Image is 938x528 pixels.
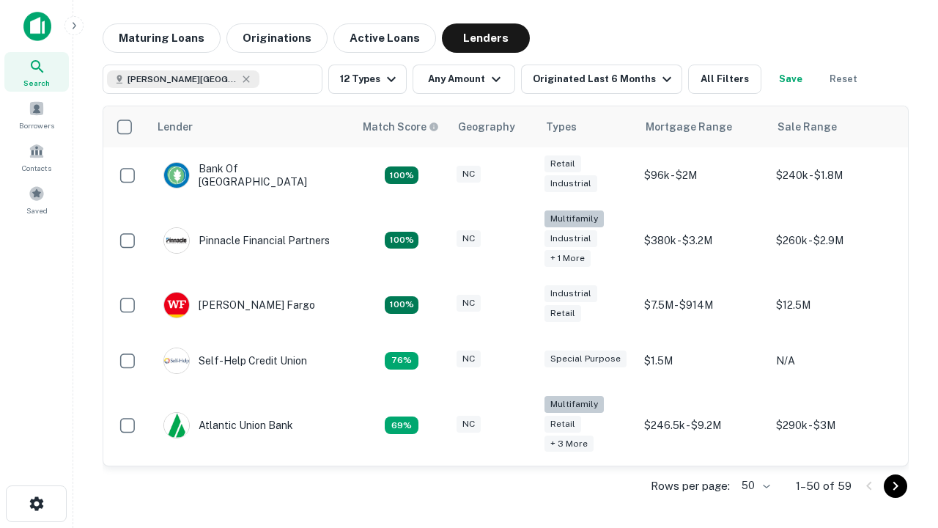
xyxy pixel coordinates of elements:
[769,203,901,277] td: $260k - $2.9M
[884,474,907,498] button: Go to next page
[333,23,436,53] button: Active Loans
[769,389,901,463] td: $290k - $3M
[103,23,221,53] button: Maturing Loans
[637,333,769,389] td: $1.5M
[4,137,69,177] a: Contacts
[544,285,597,302] div: Industrial
[865,411,938,481] iframe: Chat Widget
[637,277,769,333] td: $7.5M - $914M
[544,351,627,367] div: Special Purpose
[457,230,481,247] div: NC
[457,295,481,312] div: NC
[385,296,418,314] div: Matching Properties: 15, hasApolloMatch: undefined
[544,305,581,322] div: Retail
[442,23,530,53] button: Lenders
[128,73,237,86] span: [PERSON_NAME][GEOGRAPHIC_DATA], [GEOGRAPHIC_DATA]
[736,475,772,496] div: 50
[533,70,676,88] div: Originated Last 6 Months
[546,118,577,136] div: Types
[769,277,901,333] td: $12.5M
[328,65,407,94] button: 12 Types
[19,120,54,131] span: Borrowers
[637,106,769,147] th: Mortgage Range
[363,119,439,135] div: Capitalize uses an advanced AI algorithm to match your search with the best lender. The match sco...
[458,118,515,136] div: Geography
[23,77,50,89] span: Search
[163,162,339,188] div: Bank Of [GEOGRAPHIC_DATA]
[226,23,328,53] button: Originations
[544,210,604,227] div: Multifamily
[457,416,481,433] div: NC
[164,228,189,253] img: picture
[22,162,51,174] span: Contacts
[767,65,814,94] button: Save your search to get updates of matches that match your search criteria.
[637,147,769,203] td: $96k - $2M
[164,163,189,188] img: picture
[820,65,867,94] button: Reset
[769,106,901,147] th: Sale Range
[769,147,901,203] td: $240k - $1.8M
[26,205,48,216] span: Saved
[164,293,189,318] img: picture
[163,348,307,374] div: Self-help Credit Union
[363,119,436,135] h6: Match Score
[544,155,581,172] div: Retail
[544,230,597,247] div: Industrial
[164,413,189,438] img: picture
[544,436,594,452] div: + 3 more
[778,118,837,136] div: Sale Range
[163,227,330,254] div: Pinnacle Financial Partners
[457,166,481,183] div: NC
[385,417,418,434] div: Matching Properties: 10, hasApolloMatch: undefined
[149,106,354,147] th: Lender
[544,250,591,267] div: + 1 more
[163,292,315,318] div: [PERSON_NAME] Fargo
[4,180,69,219] a: Saved
[385,232,418,249] div: Matching Properties: 26, hasApolloMatch: undefined
[385,352,418,370] div: Matching Properties: 11, hasApolloMatch: undefined
[158,118,193,136] div: Lender
[164,348,189,373] img: picture
[688,65,761,94] button: All Filters
[651,477,730,495] p: Rows per page:
[413,65,515,94] button: Any Amount
[796,477,852,495] p: 1–50 of 59
[544,396,604,413] div: Multifamily
[544,175,597,192] div: Industrial
[457,351,481,367] div: NC
[537,106,637,147] th: Types
[354,106,449,147] th: Capitalize uses an advanced AI algorithm to match your search with the best lender. The match sco...
[23,12,51,41] img: capitalize-icon.png
[646,118,732,136] div: Mortgage Range
[637,389,769,463] td: $246.5k - $9.2M
[544,416,581,433] div: Retail
[521,65,682,94] button: Originated Last 6 Months
[385,166,418,184] div: Matching Properties: 15, hasApolloMatch: undefined
[163,412,293,439] div: Atlantic Union Bank
[769,333,901,389] td: N/A
[637,203,769,277] td: $380k - $3.2M
[4,95,69,134] a: Borrowers
[4,52,69,92] a: Search
[449,106,537,147] th: Geography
